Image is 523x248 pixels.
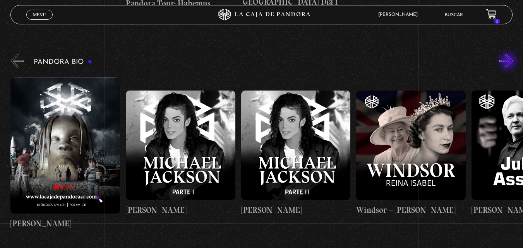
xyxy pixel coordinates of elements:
[126,74,235,233] a: [PERSON_NAME]
[241,74,351,233] a: [PERSON_NAME]
[486,9,497,20] a: 1
[34,58,92,66] h3: Pandora Bio
[445,13,463,17] a: Buscar
[356,204,466,216] h4: Windsor – [PERSON_NAME]
[494,19,500,24] span: 1
[356,74,466,233] a: Windsor – [PERSON_NAME]
[126,204,235,216] h4: [PERSON_NAME]
[10,217,120,230] h4: [PERSON_NAME]
[33,12,46,17] span: Menu
[374,12,425,17] span: [PERSON_NAME]
[30,19,48,24] span: Cerrar
[10,54,24,68] button: Previous
[10,74,120,233] a: [PERSON_NAME]
[499,54,513,68] button: Next
[241,204,351,216] h4: [PERSON_NAME]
